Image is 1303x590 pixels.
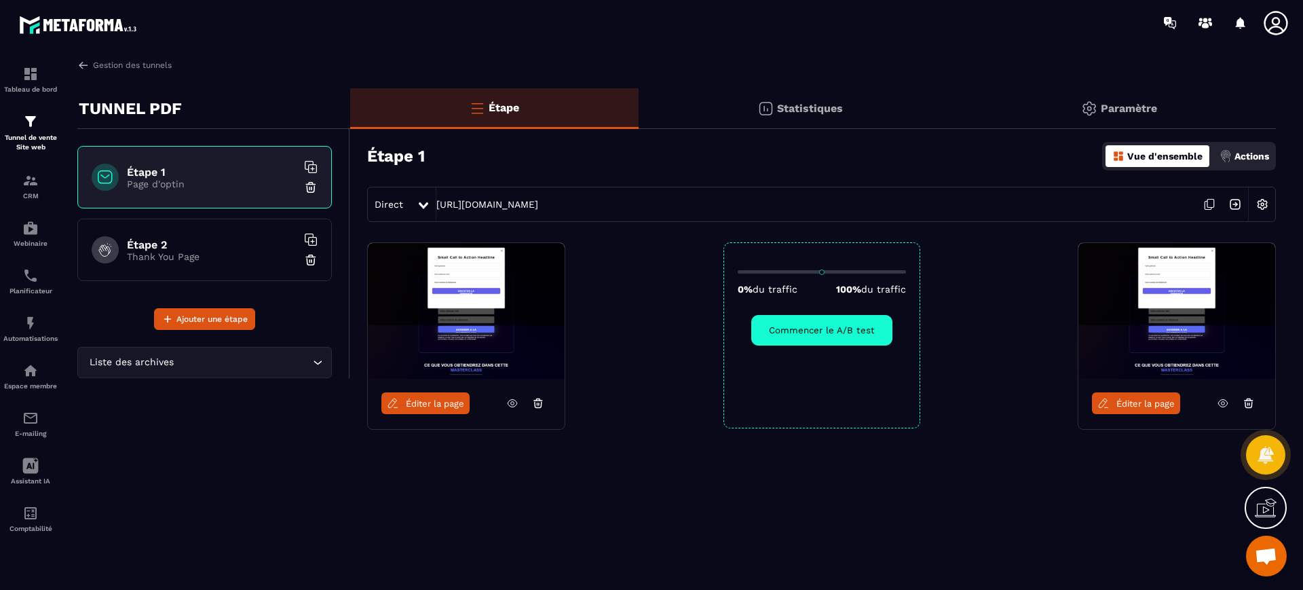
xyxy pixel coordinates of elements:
a: formationformationCRM [3,162,58,210]
span: Éditer la page [406,399,464,409]
p: TUNNEL PDF [79,95,182,122]
p: Tableau de bord [3,86,58,93]
a: Gestion des tunnels [77,59,172,71]
img: arrow [77,59,90,71]
p: 0% [738,284,797,295]
button: Ajouter une étape [154,308,255,330]
a: Assistant IA [3,447,58,495]
a: formationformationTunnel de vente Site web [3,103,58,162]
span: Ajouter une étape [176,312,248,326]
img: scheduler [22,268,39,284]
p: Espace membre [3,382,58,390]
p: Paramètre [1101,102,1157,115]
p: Automatisations [3,335,58,342]
p: Comptabilité [3,525,58,532]
img: actions.d6e523a2.png [1220,150,1232,162]
img: formation [22,66,39,82]
div: Search for option [77,347,332,378]
p: Page d'optin [127,179,297,189]
span: Éditer la page [1116,399,1175,409]
input: Search for option [176,355,309,370]
a: formationformationTableau de bord [3,56,58,103]
span: du traffic [753,284,797,295]
a: automationsautomationsEspace membre [3,352,58,400]
span: Direct [375,199,403,210]
img: bars-o.4a397970.svg [469,100,485,116]
a: automationsautomationsWebinaire [3,210,58,257]
img: email [22,410,39,426]
a: automationsautomationsAutomatisations [3,305,58,352]
span: du traffic [861,284,906,295]
p: E-mailing [3,430,58,437]
div: Ouvrir le chat [1246,536,1287,576]
p: Vue d'ensemble [1127,151,1203,162]
p: Assistant IA [3,477,58,485]
h3: Étape 1 [367,147,425,166]
a: schedulerschedulerPlanificateur [3,257,58,305]
img: setting-gr.5f69749f.svg [1081,100,1097,117]
p: Étape [489,101,519,114]
img: trash [304,253,318,267]
img: image [368,243,565,379]
h6: Étape 2 [127,238,297,251]
button: Commencer le A/B test [751,315,892,346]
img: accountant [22,505,39,521]
p: 100% [836,284,906,295]
img: arrow-next.bcc2205e.svg [1222,191,1248,217]
img: automations [22,363,39,379]
a: emailemailE-mailing [3,400,58,447]
p: Tunnel de vente Site web [3,133,58,152]
span: Liste des archives [86,355,176,370]
img: trash [304,181,318,194]
p: Thank You Page [127,251,297,262]
a: Éditer la page [381,392,470,414]
img: dashboard-orange.40269519.svg [1112,150,1125,162]
p: CRM [3,192,58,200]
p: Actions [1234,151,1269,162]
img: logo [19,12,141,37]
p: Planificateur [3,287,58,295]
img: automations [22,315,39,331]
img: stats.20deebd0.svg [757,100,774,117]
img: formation [22,113,39,130]
p: Webinaire [3,240,58,247]
a: accountantaccountantComptabilité [3,495,58,542]
h6: Étape 1 [127,166,297,179]
img: image [1078,243,1275,379]
a: Éditer la page [1092,392,1180,414]
img: automations [22,220,39,236]
a: [URL][DOMAIN_NAME] [436,199,538,210]
img: setting-w.858f3a88.svg [1249,191,1275,217]
img: formation [22,172,39,189]
p: Statistiques [777,102,843,115]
